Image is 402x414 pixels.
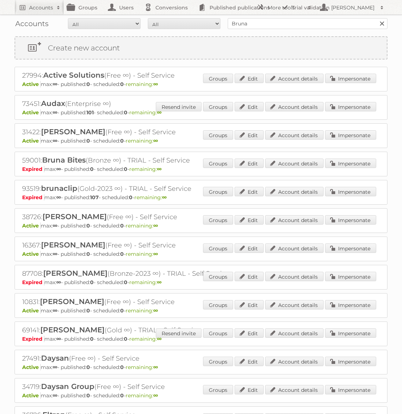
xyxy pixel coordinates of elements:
[53,392,57,399] strong: ∞
[265,130,324,140] a: Account details
[41,382,94,391] span: Daysan Group
[203,102,233,111] a: Groups
[56,336,61,342] strong: ∞
[325,328,376,338] a: Impersonate
[325,215,376,225] a: Impersonate
[162,194,167,201] strong: ∞
[157,166,162,172] strong: ∞
[22,99,276,108] h2: 73451: (Enterprise ∞)
[124,279,127,286] strong: 0
[235,328,264,338] a: Edit
[203,272,233,281] a: Groups
[126,392,158,399] span: remaining:
[129,336,162,342] span: remaining:
[235,215,264,225] a: Edit
[22,222,380,229] p: max: - published: - scheduled: -
[22,364,380,370] p: max: - published: - scheduled: -
[43,71,104,79] span: Active Solutions
[265,328,324,338] a: Account details
[325,385,376,394] a: Impersonate
[22,325,276,335] h2: 69141: (Gold ∞) - TRIAL - Self Service
[235,159,264,168] a: Edit
[325,300,376,310] a: Impersonate
[129,166,162,172] span: remaining:
[153,222,158,229] strong: ∞
[235,74,264,83] a: Edit
[126,81,158,87] span: remaining:
[325,187,376,196] a: Impersonate
[120,222,124,229] strong: 0
[22,194,380,201] p: max: - published: - scheduled: -
[41,99,65,108] span: Audax
[53,138,57,144] strong: ∞
[22,279,44,286] span: Expired
[265,357,324,366] a: Account details
[22,364,41,370] span: Active
[203,187,233,196] a: Groups
[235,243,264,253] a: Edit
[124,166,127,172] strong: 0
[203,130,233,140] a: Groups
[235,385,264,394] a: Edit
[235,102,264,111] a: Edit
[41,241,105,249] span: [PERSON_NAME]
[325,130,376,140] a: Impersonate
[325,243,376,253] a: Impersonate
[153,138,158,144] strong: ∞
[53,307,57,314] strong: ∞
[53,364,57,370] strong: ∞
[325,102,376,111] a: Impersonate
[41,354,69,362] span: Daysan
[22,354,276,363] h2: 27491: (Free ∞) - Self Service
[120,251,124,257] strong: 0
[86,364,90,370] strong: 0
[120,364,124,370] strong: 0
[22,307,380,314] p: max: - published: - scheduled: -
[203,215,233,225] a: Groups
[22,127,276,137] h2: 31422: (Free ∞) - Self Service
[22,251,41,257] span: Active
[86,307,90,314] strong: 0
[53,81,57,87] strong: ∞
[153,392,158,399] strong: ∞
[22,156,276,165] h2: 59001: (Bronze ∞) - TRIAL - Self Service
[86,138,90,144] strong: 0
[129,194,133,201] strong: 0
[56,279,61,286] strong: ∞
[129,279,162,286] span: remaining:
[22,81,41,87] span: Active
[22,138,380,144] p: max: - published: - scheduled: -
[22,194,44,201] span: Expired
[22,109,380,116] p: max: - published: - scheduled: -
[203,159,233,168] a: Groups
[22,81,380,87] p: max: - published: - scheduled: -
[40,297,104,306] span: [PERSON_NAME]
[126,307,158,314] span: remaining:
[86,109,94,116] strong: 101
[124,336,127,342] strong: 0
[153,251,158,257] strong: ∞
[53,251,57,257] strong: ∞
[53,109,57,116] strong: ∞
[22,279,380,286] p: max: - published: - scheduled: -
[129,109,162,116] span: remaining:
[22,382,276,392] h2: 34719: (Free ∞) - Self Service
[126,251,158,257] span: remaining:
[329,4,377,11] h2: [PERSON_NAME]
[22,336,380,342] p: max: - published: - scheduled: -
[325,357,376,366] a: Impersonate
[203,328,233,338] a: Groups
[40,325,105,334] span: [PERSON_NAME]
[156,102,202,111] a: Resend invite
[265,300,324,310] a: Account details
[265,159,324,168] a: Account details
[325,159,376,168] a: Impersonate
[22,307,41,314] span: Active
[120,307,124,314] strong: 0
[153,81,158,87] strong: ∞
[325,272,376,281] a: Impersonate
[203,243,233,253] a: Groups
[43,269,107,278] span: [PERSON_NAME]
[41,127,105,136] span: [PERSON_NAME]
[126,222,158,229] span: remaining:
